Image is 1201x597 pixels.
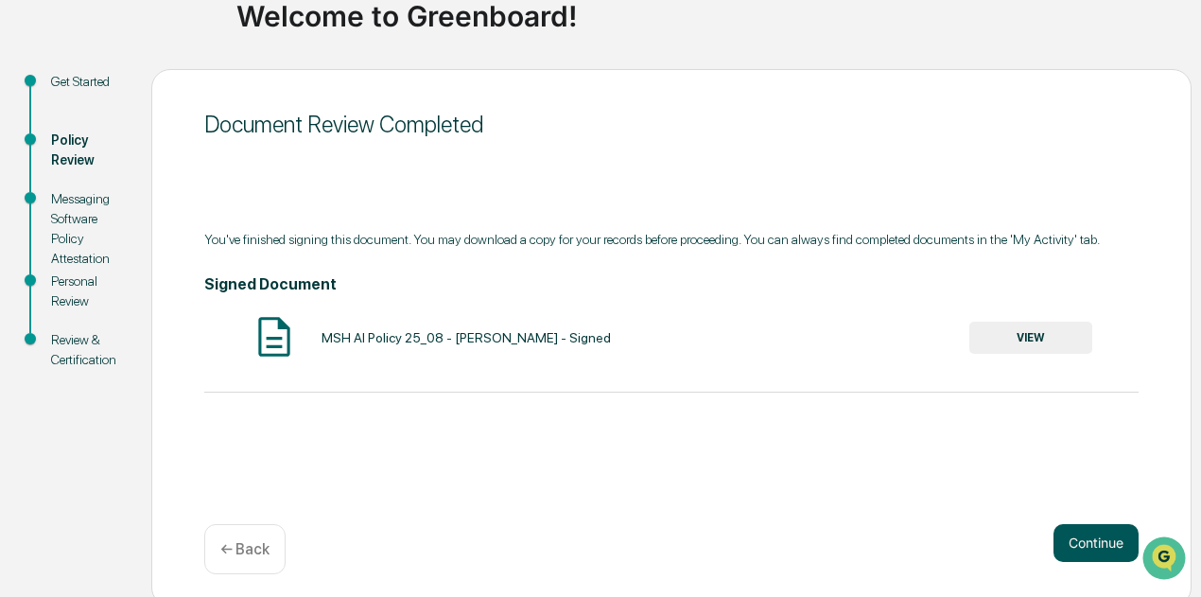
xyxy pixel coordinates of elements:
[204,232,1139,247] div: You've finished signing this document. You may download a copy for your records before proceeding...
[130,230,242,264] a: 🗄️Attestations
[133,319,229,334] a: Powered byPylon
[19,275,34,290] div: 🔎
[1053,524,1139,562] button: Continue
[51,131,121,170] div: Policy Review
[19,144,53,178] img: 1746055101610-c473b297-6a78-478c-a979-82029cc54cd1
[11,230,130,264] a: 🖐️Preclearance
[51,72,121,92] div: Get Started
[38,273,119,292] span: Data Lookup
[322,149,344,172] button: Start new chat
[969,322,1092,354] button: VIEW
[156,237,235,256] span: Attestations
[64,163,239,178] div: We're available if you need us!
[11,266,127,300] a: 🔎Data Lookup
[1140,535,1192,586] iframe: Open customer support
[251,313,298,360] img: Document Icon
[64,144,310,163] div: Start new chat
[137,239,152,255] div: 🗄️
[51,330,121,370] div: Review & Certification
[220,540,270,558] p: ← Back
[19,239,34,255] div: 🖐️
[51,189,121,269] div: Messaging Software Policy Attestation
[188,320,229,334] span: Pylon
[204,111,1139,138] div: Document Review Completed
[19,39,344,69] p: How can we help?
[322,330,611,345] div: MSH AI Policy 25_08 - [PERSON_NAME] - Signed
[38,237,122,256] span: Preclearance
[204,275,1139,293] h4: Signed Document
[51,272,121,311] div: Personal Review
